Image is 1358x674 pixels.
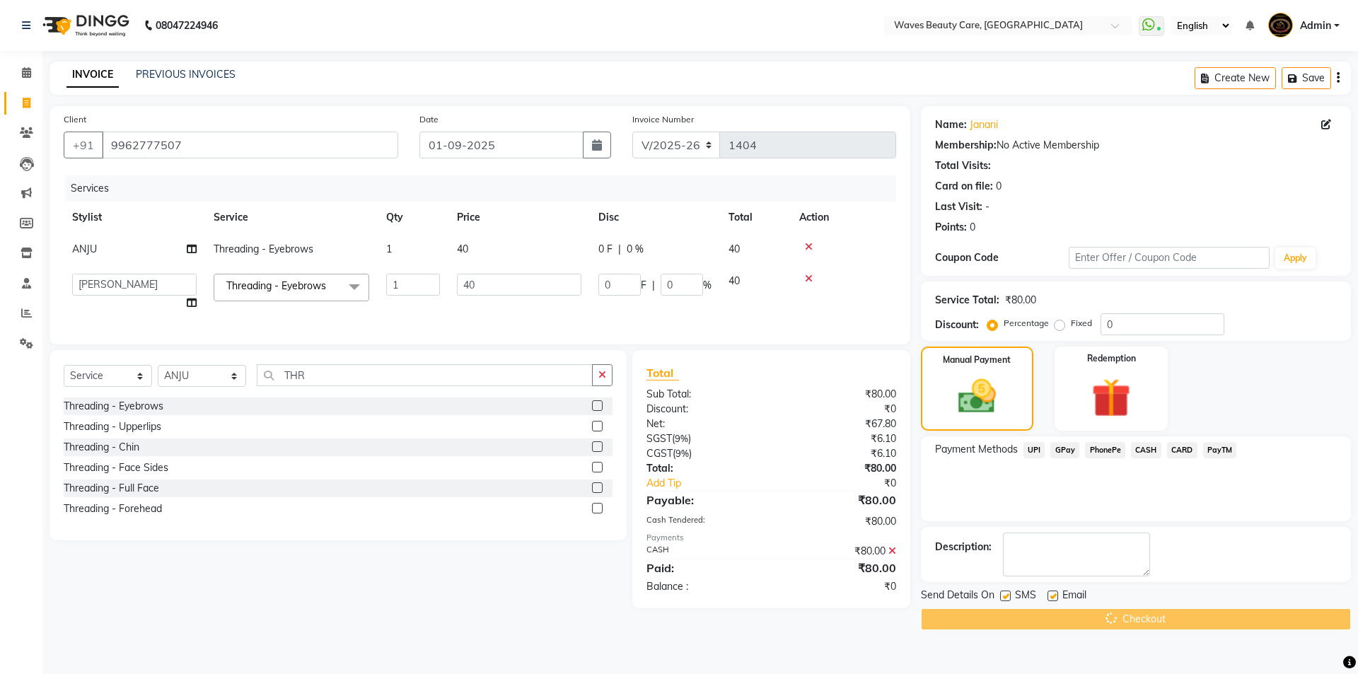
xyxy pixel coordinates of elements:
a: Add Tip [636,476,794,491]
button: Create New [1195,67,1276,89]
th: Disc [590,202,720,233]
span: 40 [457,243,468,255]
div: Description: [935,540,992,554]
span: CARD [1167,442,1197,458]
div: Services [65,175,907,202]
a: x [326,279,332,292]
button: Save [1282,67,1331,89]
div: Paid: [636,559,771,576]
img: _gift.svg [1079,373,1143,422]
div: ₹0 [794,476,906,491]
div: Last Visit: [935,199,982,214]
th: Service [205,202,378,233]
div: ( ) [636,431,771,446]
th: Total [720,202,791,233]
span: 40 [729,274,740,287]
th: Price [448,202,590,233]
label: Redemption [1087,352,1136,365]
span: CASH [1131,442,1161,458]
input: Search by Name/Mobile/Email/Code [102,132,398,158]
label: Client [64,113,86,126]
div: ( ) [636,446,771,461]
div: ₹80.00 [1005,293,1036,308]
div: ₹80.00 [771,544,906,559]
span: CGST [646,447,673,460]
span: % [703,278,712,293]
span: 0 F [598,242,613,257]
div: Coupon Code [935,250,1069,265]
span: PayTM [1203,442,1237,458]
a: Janani [970,117,998,132]
div: Total Visits: [935,158,991,173]
span: PhonePe [1085,442,1125,458]
div: ₹67.80 [771,417,906,431]
input: Enter Offer / Coupon Code [1069,247,1270,269]
button: +91 [64,132,103,158]
span: SGST [646,432,672,445]
button: Apply [1275,248,1316,269]
span: ANJU [72,243,97,255]
span: Send Details On [921,588,994,605]
span: Payment Methods [935,442,1018,457]
th: Stylist [64,202,205,233]
span: Threading - Eyebrows [226,279,326,292]
div: Balance : [636,579,771,594]
div: Threading - Upperlips [64,419,161,434]
div: Total: [636,461,771,476]
div: ₹80.00 [771,387,906,402]
span: 0 % [627,242,644,257]
span: 1 [386,243,392,255]
span: Total [646,366,679,380]
span: GPay [1050,442,1079,458]
span: | [618,242,621,257]
div: Threading - Forehead [64,501,162,516]
input: Search or Scan [257,364,593,386]
span: 9% [675,433,688,444]
span: Threading - Eyebrows [214,243,313,255]
div: Sub Total: [636,387,771,402]
div: Discount: [935,318,979,332]
img: logo [36,6,133,45]
div: Discount: [636,402,771,417]
a: PREVIOUS INVOICES [136,68,236,81]
div: Card on file: [935,179,993,194]
label: Manual Payment [943,354,1011,366]
div: Payable: [636,492,771,509]
div: ₹80.00 [771,514,906,529]
div: Service Total: [935,293,999,308]
div: ₹80.00 [771,492,906,509]
span: Email [1062,588,1086,605]
div: Cash Tendered: [636,514,771,529]
div: Threading - Full Face [64,481,159,496]
span: SMS [1015,588,1036,605]
div: Threading - Eyebrows [64,399,163,414]
img: Admin [1268,13,1293,37]
span: | [652,278,655,293]
img: _cash.svg [946,375,1008,418]
div: Threading - Face Sides [64,460,168,475]
span: Admin [1300,18,1331,33]
div: ₹6.10 [771,431,906,446]
div: ₹80.00 [771,461,906,476]
div: ₹80.00 [771,559,906,576]
th: Action [791,202,896,233]
label: Invoice Number [632,113,694,126]
span: F [641,278,646,293]
label: Percentage [1004,317,1049,330]
div: 0 [970,220,975,235]
span: 9% [675,448,689,459]
label: Date [419,113,439,126]
label: Fixed [1071,317,1092,330]
div: Threading - Chin [64,440,139,455]
div: Points: [935,220,967,235]
div: ₹6.10 [771,446,906,461]
div: Name: [935,117,967,132]
div: 0 [996,179,1002,194]
div: No Active Membership [935,138,1337,153]
div: ₹0 [771,579,906,594]
span: UPI [1023,442,1045,458]
div: Net: [636,417,771,431]
span: 40 [729,243,740,255]
a: INVOICE [66,62,119,88]
div: Payments [646,532,896,544]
